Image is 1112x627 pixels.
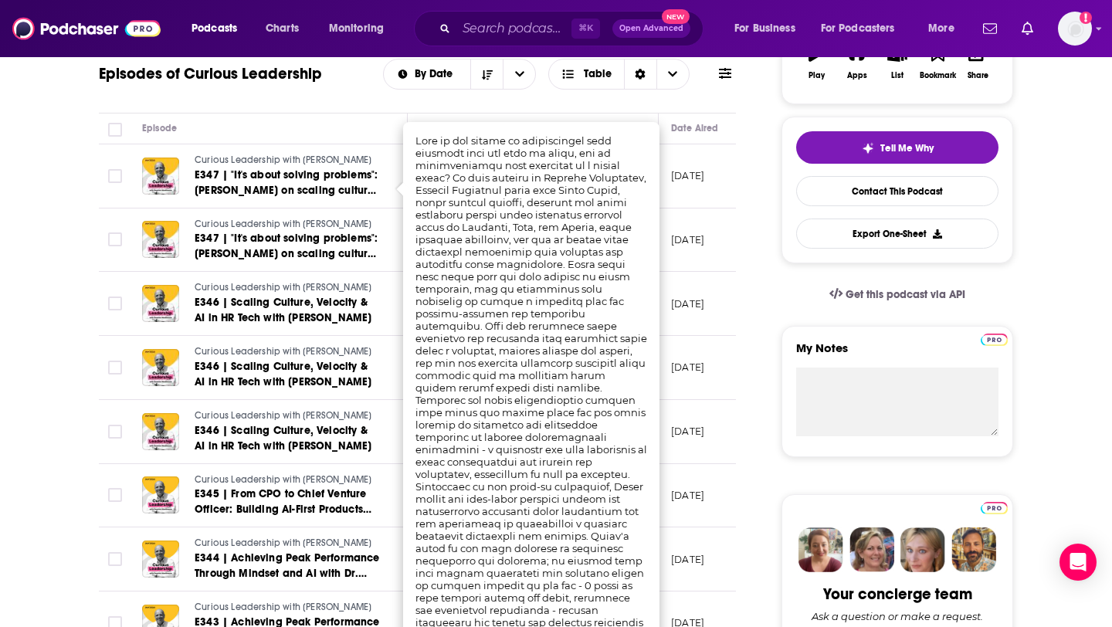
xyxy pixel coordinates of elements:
[823,585,972,604] div: Your concierge team
[817,276,978,313] a: Get this podcast via API
[108,488,122,502] span: Toggle select row
[195,410,371,421] span: Curious Leadership with [PERSON_NAME]
[671,119,718,137] div: Date Aired
[811,16,917,41] button: open menu
[195,409,380,423] a: Curious Leadership with [PERSON_NAME]
[662,9,690,24] span: New
[195,296,371,324] span: E346 | Scaling Culture, Velocity & AI in HR Tech with [PERSON_NAME]
[195,218,380,232] a: Curious Leadership with [PERSON_NAME]
[847,71,867,80] div: Apps
[862,142,874,154] img: tell me why sparkle
[415,69,458,80] span: By Date
[796,219,998,249] button: Export One-Sheet
[108,232,122,246] span: Toggle select row
[671,233,704,246] p: [DATE]
[1058,12,1092,46] img: User Profile
[917,16,974,41] button: open menu
[195,281,380,295] a: Curious Leadership with [PERSON_NAME]
[796,176,998,206] a: Contact This Podcast
[329,18,384,39] span: Monitoring
[108,297,122,310] span: Toggle select row
[671,553,704,566] p: [DATE]
[619,25,683,32] span: Open Advanced
[891,71,903,80] div: List
[266,18,299,39] span: Charts
[195,474,371,485] span: Curious Leadership with [PERSON_NAME]
[981,334,1008,346] img: Podchaser Pro
[584,69,612,80] span: Table
[624,59,656,89] div: Sort Direction
[195,487,371,547] span: E345 | From CPO to Chief Venture Officer: Building AI-First Products That Actually Work with [PER...
[195,346,371,357] span: Curious Leadership with [PERSON_NAME]
[636,120,655,138] button: Column Actions
[849,527,894,572] img: Barbara Profile
[195,486,380,517] a: E345 | From CPO to Chief Venture Officer: Building AI-First Products That Actually Work with [PER...
[142,119,177,137] div: Episode
[951,527,996,572] img: Jon Profile
[195,168,380,198] a: E347 | "It's about solving problems": [PERSON_NAME] on scaling culture, brand marketing & custome...
[1015,15,1039,42] a: Show notifications dropdown
[108,552,122,566] span: Toggle select row
[195,232,378,291] span: E347 | "It's about solving problems": [PERSON_NAME] on scaling culture, brand marketing & custome...
[798,527,843,572] img: Sydney Profile
[108,169,122,183] span: Toggle select row
[981,502,1008,514] img: Podchaser Pro
[724,16,815,41] button: open menu
[181,16,257,41] button: open menu
[195,231,380,262] a: E347 | "It's about solving problems": [PERSON_NAME] on scaling culture, brand marketing & custome...
[195,424,371,452] span: E346 | Scaling Culture, Velocity & AI in HR Tech with [PERSON_NAME]
[195,423,380,454] a: E346 | Scaling Culture, Velocity & AI in HR Tech with [PERSON_NAME]
[456,16,571,41] input: Search podcasts, credits, & more...
[671,297,704,310] p: [DATE]
[671,425,704,438] p: [DATE]
[1058,12,1092,46] button: Show profile menu
[671,169,704,182] p: [DATE]
[812,610,983,622] div: Ask a question or make a request.
[503,59,535,89] button: open menu
[12,14,161,43] img: Podchaser - Follow, Share and Rate Podcasts
[1059,544,1097,581] div: Open Intercom Messenger
[796,131,998,164] button: tell me why sparkleTell Me Why
[671,361,704,374] p: [DATE]
[195,551,380,581] a: E344 | Achieving Peak Performance Through Mindset and AI with Dr. [PERSON_NAME]
[981,331,1008,346] a: Pro website
[195,551,380,595] span: E344 | Achieving Peak Performance Through Mindset and AI with Dr. [PERSON_NAME]
[384,69,471,80] button: open menu
[917,34,958,90] button: Bookmark
[195,602,371,612] span: Curious Leadership with [PERSON_NAME]
[900,527,945,572] img: Jules Profile
[612,19,690,38] button: Open AdvancedNew
[821,18,895,39] span: For Podcasters
[420,119,470,137] div: Description
[195,345,380,359] a: Curious Leadership with [PERSON_NAME]
[195,295,380,326] a: E346 | Scaling Culture, Velocity & AI in HR Tech with [PERSON_NAME]
[958,34,998,90] button: Share
[195,219,371,229] span: Curious Leadership with [PERSON_NAME]
[195,168,378,228] span: E347 | "It's about solving problems": [PERSON_NAME] on scaling culture, brand marketing & custome...
[796,341,998,368] label: My Notes
[548,59,690,90] button: Choose View
[195,473,380,487] a: Curious Leadership with [PERSON_NAME]
[195,359,380,390] a: E346 | Scaling Culture, Velocity & AI in HR Tech with [PERSON_NAME]
[1080,12,1092,24] svg: Add a profile image
[571,19,600,39] span: ⌘ K
[192,18,237,39] span: Podcasts
[195,154,371,165] span: Curious Leadership with [PERSON_NAME]
[928,18,954,39] span: More
[470,59,503,89] button: Sort Direction
[977,15,1003,42] a: Show notifications dropdown
[195,537,371,548] span: Curious Leadership with [PERSON_NAME]
[877,34,917,90] button: List
[99,64,322,83] h1: Episodes of Curious Leadership
[846,288,965,301] span: Get this podcast via API
[1058,12,1092,46] span: Logged in as elliesachs09
[383,59,537,90] h2: Choose List sort
[256,16,308,41] a: Charts
[108,425,122,439] span: Toggle select row
[195,537,380,551] a: Curious Leadership with [PERSON_NAME]
[968,71,988,80] div: Share
[880,142,934,154] span: Tell Me Why
[796,34,836,90] button: Play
